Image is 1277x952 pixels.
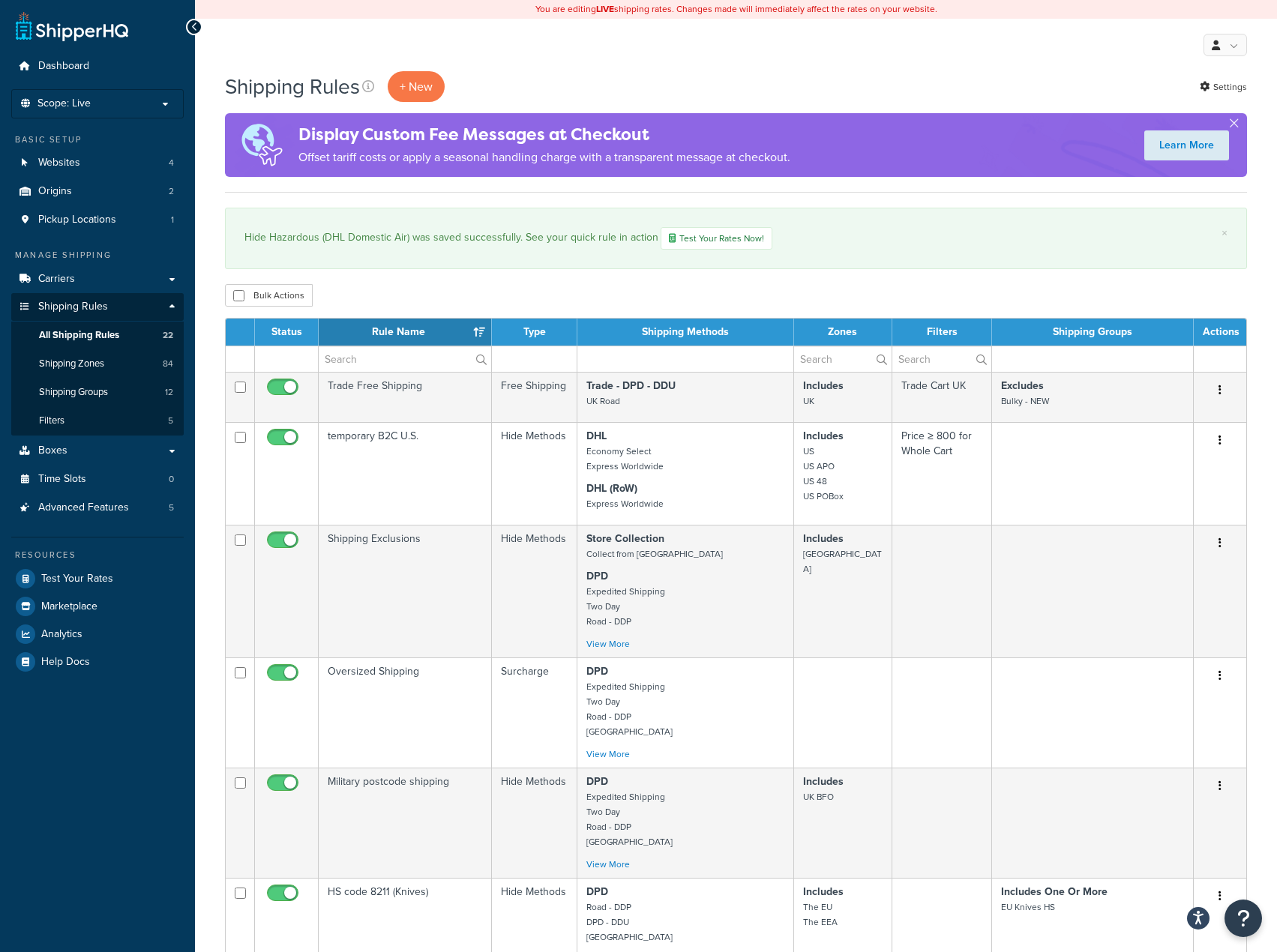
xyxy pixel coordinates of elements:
[586,394,620,408] small: UK Road
[586,900,673,944] small: Road - DDP DPD - DDU [GEOGRAPHIC_DATA]
[41,600,97,613] span: Marketplace
[586,858,630,871] a: View More
[38,501,129,514] span: Advanced Features
[41,628,82,641] span: Analytics
[11,265,184,293] a: Carriers
[11,466,184,493] li: Time Slots
[803,790,834,804] small: UK BFO
[586,378,676,394] strong: Trade - DPD - DDU
[298,122,790,147] h4: Display Custom Fee Messages at Checkout
[319,422,492,525] td: temporary B2C U.S.
[165,386,173,399] span: 12
[11,494,184,522] li: Advanced Features
[586,790,673,849] small: Expedited Shipping Two Day Road - DDP [GEOGRAPHIC_DATA]
[1222,227,1228,239] a: ×
[586,497,664,510] small: Express Worldwide
[319,372,492,422] td: Trade Free Shipping
[11,621,184,648] a: Analytics
[1200,76,1247,97] a: Settings
[255,319,319,346] th: Status
[11,593,184,620] a: Marketplace
[41,656,90,669] span: Help Docs
[11,149,184,177] li: Websites
[586,585,665,628] small: Expedited Shipping Two Day Road - DDP
[11,437,184,465] a: Boxes
[11,407,184,435] a: Filters 5
[38,214,116,226] span: Pickup Locations
[586,568,608,584] strong: DPD
[586,531,664,546] strong: Store Collection
[803,884,844,900] strong: Includes
[11,133,184,146] div: Basic Setup
[11,407,184,435] li: Filters
[319,319,492,346] th: Rule Name : activate to sort column ascending
[39,415,64,427] span: Filters
[169,473,174,486] span: 0
[492,525,577,657] td: Hide Methods
[803,531,844,546] strong: Includes
[11,648,184,675] a: Help Docs
[38,60,89,73] span: Dashboard
[1225,900,1262,937] button: Open Resource Center
[11,52,184,80] li: Dashboard
[803,900,838,929] small: The EU The EEA
[319,657,492,768] td: Oversized Shipping
[319,525,492,657] td: Shipping Exclusions
[169,185,174,198] span: 2
[586,774,608,789] strong: DPD
[1001,394,1049,408] small: Bulky - NEW
[11,206,184,234] li: Pickup Locations
[38,445,67,457] span: Boxes
[803,445,844,503] small: US US APO US 48 US POBox
[803,428,844,444] strong: Includes
[892,372,992,422] td: Trade Cart UK
[38,473,86,486] span: Time Slots
[169,157,174,169] span: 4
[586,747,630,761] a: View More
[11,379,184,406] li: Shipping Groups
[492,372,577,422] td: Free Shipping
[319,346,491,372] input: Search
[168,415,173,427] span: 5
[1144,130,1229,160] a: Learn More
[586,480,637,496] strong: DHL (RoW)
[319,768,492,878] td: Military postcode shipping
[803,547,882,576] small: [GEOGRAPHIC_DATA]
[803,774,844,789] strong: Includes
[661,227,772,250] a: Test Your Rates Now!
[388,71,445,102] p: + New
[169,501,174,514] span: 5
[37,97,91,110] span: Scope: Live
[586,637,630,651] a: View More
[225,113,298,177] img: duties-banner-06bc72dcb5fe05cb3f9472aba00be2ae8eb53ab6f0d8bb03d382ba314ac3c341.png
[11,565,184,592] a: Test Your Rates
[16,11,128,41] a: ShipperHQ Home
[586,884,608,900] strong: DPD
[892,319,992,346] th: Filters
[11,293,184,321] a: Shipping Rules
[225,284,313,307] button: Bulk Actions
[492,422,577,525] td: Hide Methods
[794,346,892,372] input: Search
[244,227,1228,250] div: Hide Hazardous (DHL Domestic Air) was saved successfully. See your quick rule in action
[163,358,173,370] span: 84
[1001,884,1108,900] strong: Includes One Or More
[171,214,174,226] span: 1
[38,301,108,313] span: Shipping Rules
[892,346,991,372] input: Search
[11,249,184,262] div: Manage Shipping
[1001,900,1055,914] small: EU Knives HS
[11,350,184,378] a: Shipping Zones 84
[11,293,184,436] li: Shipping Rules
[39,358,104,370] span: Shipping Zones
[586,428,607,444] strong: DHL
[11,350,184,378] li: Shipping Zones
[803,378,844,394] strong: Includes
[11,466,184,493] a: Time Slots 0
[11,149,184,177] a: Websites 4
